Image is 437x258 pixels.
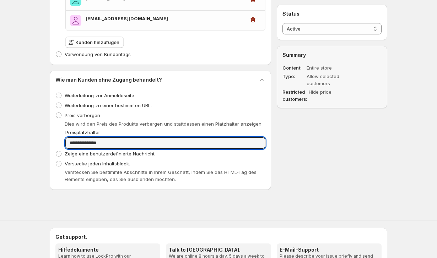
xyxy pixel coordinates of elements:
dd: Allow selected customers [307,73,361,87]
h3: [EMAIL_ADDRESS][DOMAIN_NAME] [86,15,245,22]
dd: Hide price [309,88,363,103]
span: Weiterleitung zur Anmeldeseite [65,93,134,98]
h3: Hilfedokumente [58,246,157,253]
button: Kunden hinzufügen [65,37,124,48]
dt: Restricted customers: [282,88,307,103]
span: marvinschmidt667@gmail.com [70,15,81,26]
span: Dies wird den Preis des Produkts verbergen und stattdessen einen Platzhalter anzeigen. [65,121,263,127]
span: Weiterleitung zu einer bestimmten URL. [65,103,152,108]
h2: Wie man Kunden ohne Zugang behandelt? [55,76,162,83]
span: Kunden hinzufügen [75,39,119,46]
h3: Talk to [GEOGRAPHIC_DATA]. [169,246,268,253]
dd: Entire store [307,64,361,71]
h3: E-Mail-Support [280,246,379,253]
span: Zeige eine benutzerdefinierte Nachricht. [65,151,156,157]
span: Verstecken Sie bestimmte Abschnitte in Ihrem Geschäft, indem Sie das HTML-Tag des Elements eingeb... [65,169,257,182]
h2: Get support. [55,234,382,241]
h2: Status [282,10,382,17]
span: Verstecke jeden Inhaltsblock. [65,161,130,166]
span: Verwendung von Kundentags [65,51,131,57]
h2: Summary [282,51,382,59]
span: Preis verbergen [65,112,100,118]
dt: Content: [282,64,305,71]
dt: Type: [282,73,305,87]
span: Preisplatzhalter [65,130,100,135]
